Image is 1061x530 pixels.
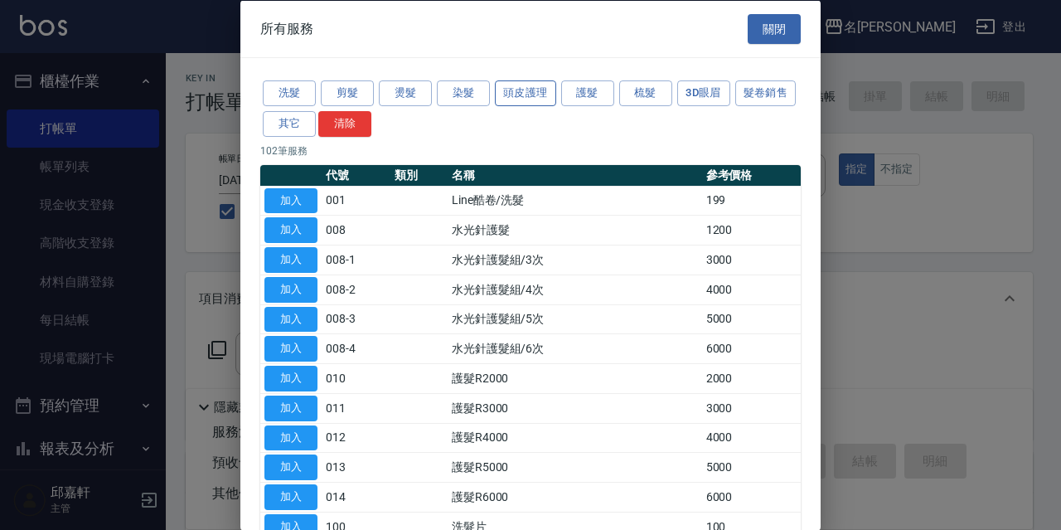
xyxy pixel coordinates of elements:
[448,363,702,393] td: 護髮R2000
[702,333,801,363] td: 6000
[264,425,317,450] button: 加入
[702,452,801,482] td: 5000
[322,164,390,186] th: 代號
[322,363,390,393] td: 010
[702,186,801,216] td: 199
[322,423,390,453] td: 012
[448,215,702,245] td: 水光針護髮
[495,80,556,106] button: 頭皮護理
[318,110,371,136] button: 清除
[260,143,801,158] p: 102 筆服務
[702,363,801,393] td: 2000
[448,333,702,363] td: 水光針護髮組/6次
[702,275,801,304] td: 4000
[619,80,672,106] button: 梳髮
[702,245,801,275] td: 3000
[264,217,317,243] button: 加入
[448,304,702,334] td: 水光針護髮組/5次
[264,395,317,421] button: 加入
[322,482,390,512] td: 014
[448,452,702,482] td: 護髮R5000
[322,275,390,304] td: 008-2
[379,80,432,106] button: 燙髮
[322,215,390,245] td: 008
[263,110,316,136] button: 其它
[702,304,801,334] td: 5000
[260,20,313,36] span: 所有服務
[448,245,702,275] td: 水光針護髮組/3次
[702,482,801,512] td: 6000
[702,164,801,186] th: 參考價格
[448,186,702,216] td: Line酷卷/洗髮
[264,187,317,213] button: 加入
[264,336,317,362] button: 加入
[322,304,390,334] td: 008-3
[448,393,702,423] td: 護髮R3000
[322,393,390,423] td: 011
[448,275,702,304] td: 水光針護髮組/4次
[322,452,390,482] td: 013
[677,80,730,106] button: 3D眼眉
[735,80,797,106] button: 髮卷銷售
[264,247,317,273] button: 加入
[390,164,448,186] th: 類別
[702,423,801,453] td: 4000
[437,80,490,106] button: 染髮
[702,393,801,423] td: 3000
[322,333,390,363] td: 008-4
[702,215,801,245] td: 1200
[264,276,317,302] button: 加入
[264,306,317,332] button: 加入
[448,164,702,186] th: 名稱
[263,80,316,106] button: 洗髮
[561,80,614,106] button: 護髮
[321,80,374,106] button: 剪髮
[264,366,317,391] button: 加入
[748,13,801,44] button: 關閉
[322,245,390,275] td: 008-1
[264,484,317,510] button: 加入
[448,482,702,512] td: 護髮R6000
[264,455,317,480] button: 加入
[448,423,702,453] td: 護髮R4000
[322,186,390,216] td: 001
